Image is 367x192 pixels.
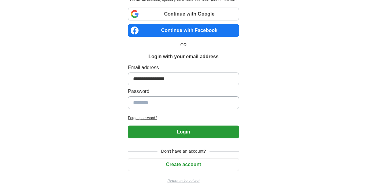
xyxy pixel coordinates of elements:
span: Don't have an account? [157,148,210,155]
a: Continue with Facebook [128,24,239,37]
label: Email address [128,64,239,71]
a: Forgot password? [128,115,239,121]
button: Create account [128,158,239,171]
h1: Login with your email address [148,53,218,60]
span: OR [177,42,190,48]
a: Create account [128,162,239,167]
button: Login [128,126,239,138]
label: Password [128,88,239,95]
a: Return to job advert [128,178,239,184]
a: Continue with Google [128,8,239,20]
